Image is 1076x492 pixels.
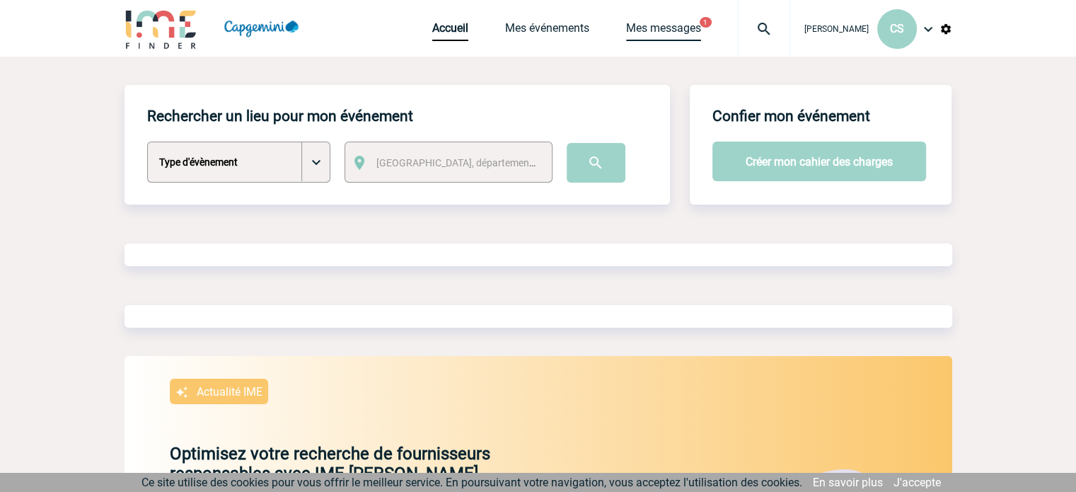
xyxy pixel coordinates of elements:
input: Submit [567,143,625,183]
p: Actualité IME [197,385,262,399]
a: En savoir plus [813,476,883,489]
span: Ce site utilise des cookies pour vous offrir le meilleur service. En poursuivant votre navigation... [141,476,802,489]
button: 1 [700,17,712,28]
button: Créer mon cahier des charges [712,142,926,181]
a: Accueil [432,21,468,41]
img: IME-Finder [125,8,198,49]
h4: Confier mon événement [712,108,870,125]
span: CS [890,22,904,35]
a: J'accepte [893,476,941,489]
a: Mes événements [505,21,589,41]
a: Mes messages [626,21,701,41]
h4: Rechercher un lieu pour mon événement [147,108,413,125]
p: Optimisez votre recherche de fournisseurs responsables avec IME [PERSON_NAME] [125,444,594,484]
span: [GEOGRAPHIC_DATA], département, région... [376,157,573,168]
span: [PERSON_NAME] [804,24,869,34]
